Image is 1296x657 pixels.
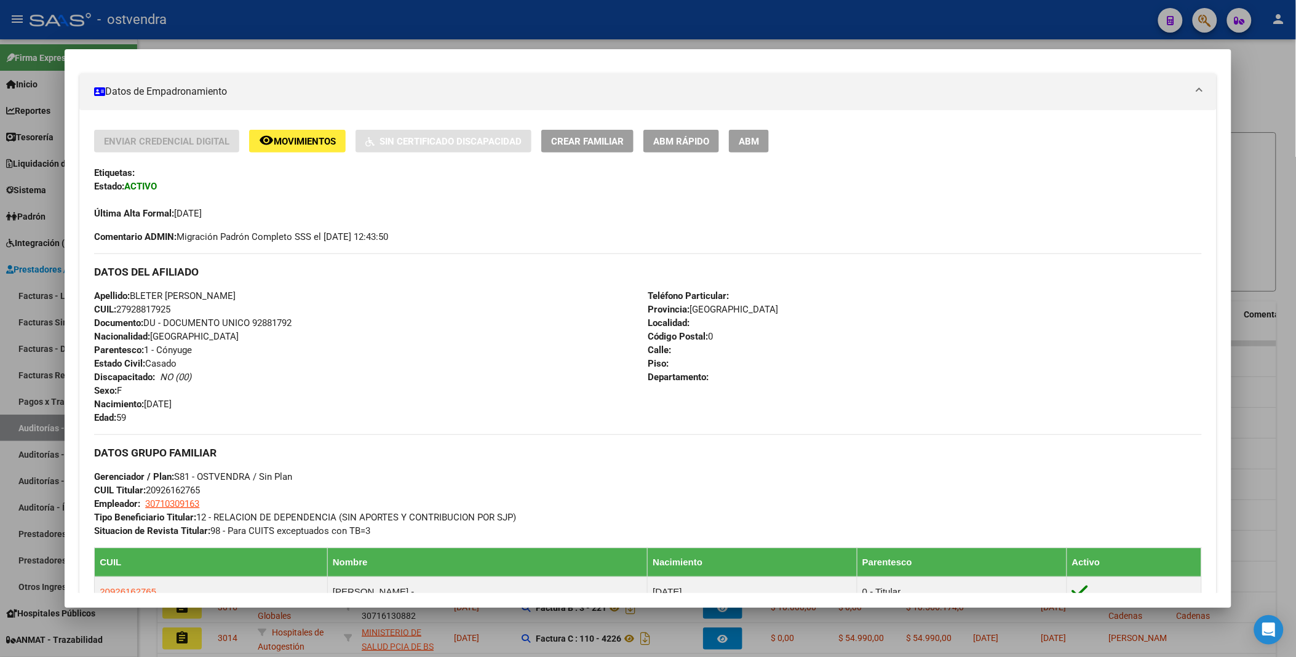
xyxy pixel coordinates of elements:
strong: Nacionalidad: [94,331,150,342]
span: 20926162765 [94,485,200,496]
i: NO (00) [160,372,191,383]
button: Movimientos [249,130,346,153]
span: DU - DOCUMENTO UNICO 92881792 [94,317,292,328]
strong: Apellido: [94,290,130,301]
strong: Estado: [94,181,124,192]
span: [DATE] [94,208,202,219]
span: Migración Padrón Completo SSS el [DATE] 12:43:50 [94,230,388,244]
strong: Provincia: [648,304,690,315]
td: [PERSON_NAME] - [327,577,648,607]
button: Enviar Credencial Digital [94,130,239,153]
strong: Documento: [94,317,143,328]
h3: DATOS DEL AFILIADO [94,265,1201,279]
button: Crear Familiar [541,130,634,153]
strong: Localidad: [648,317,690,328]
strong: Calle: [648,344,671,356]
strong: Edad: [94,412,116,423]
strong: Piso: [648,358,669,369]
strong: Empleador: [94,498,140,509]
button: Sin Certificado Discapacidad [356,130,531,153]
th: Nacimiento [648,548,857,577]
span: 20926162765 [100,586,156,597]
strong: Tipo Beneficiario Titular: [94,512,196,523]
span: 12 - RELACION DE DEPENDENCIA (SIN APORTES Y CONTRIBUCION POR SJP) [94,512,516,523]
span: [DATE] [94,399,172,410]
strong: CUIL Titular: [94,485,146,496]
mat-expansion-panel-header: Datos de Empadronamiento [79,73,1216,110]
td: [DATE] [648,577,857,607]
strong: Estado Civil: [94,358,145,369]
strong: CUIL: [94,304,116,315]
span: 59 [94,412,126,423]
mat-icon: remove_red_eye [259,133,274,148]
strong: Situacion de Revista Titular: [94,525,210,536]
span: ABM Rápido [653,136,709,147]
span: BLETER [PERSON_NAME] [94,290,236,301]
strong: Teléfono Particular: [648,290,729,301]
th: CUIL [95,548,328,577]
strong: Parentesco: [94,344,144,356]
strong: Sexo: [94,385,117,396]
span: Enviar Credencial Digital [104,136,229,147]
strong: Discapacitado: [94,372,155,383]
strong: Etiquetas: [94,167,135,178]
span: F [94,385,122,396]
span: [GEOGRAPHIC_DATA] [94,331,239,342]
span: 1 - Cónyuge [94,344,192,356]
mat-panel-title: Datos de Empadronamiento [94,84,1187,99]
th: Nombre [327,548,648,577]
div: Open Intercom Messenger [1254,615,1284,645]
strong: Gerenciador / Plan: [94,471,174,482]
strong: Código Postal: [648,331,708,342]
span: 98 - Para CUITS exceptuados con TB=3 [94,525,370,536]
button: ABM Rápido [643,130,719,153]
strong: ACTIVO [124,181,157,192]
th: Parentesco [857,548,1067,577]
strong: Nacimiento: [94,399,144,410]
span: S81 - OSTVENDRA / Sin Plan [94,471,292,482]
strong: Comentario ADMIN: [94,231,177,242]
strong: Última Alta Formal: [94,208,174,219]
td: 0 - Titular [857,577,1067,607]
span: Crear Familiar [551,136,624,147]
span: 30710309163 [145,498,199,509]
span: Movimientos [274,136,336,147]
span: [GEOGRAPHIC_DATA] [648,304,778,315]
span: Casado [94,358,177,369]
span: 27928817925 [94,304,170,315]
th: Activo [1067,548,1201,577]
span: Sin Certificado Discapacidad [380,136,522,147]
span: ABM [739,136,759,147]
h3: DATOS GRUPO FAMILIAR [94,446,1201,460]
span: 0 [648,331,713,342]
button: ABM [729,130,769,153]
strong: Departamento: [648,372,709,383]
